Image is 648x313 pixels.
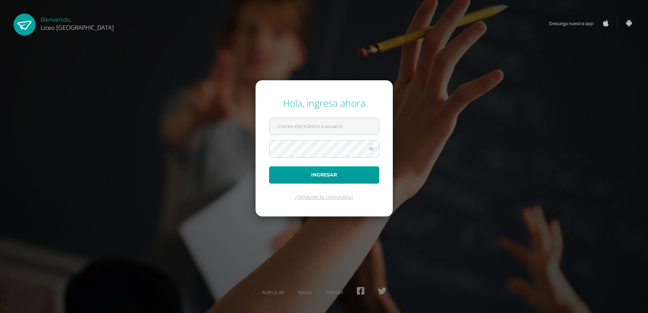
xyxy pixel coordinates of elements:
[262,289,284,295] a: Acerca de
[269,118,379,134] input: Correo electrónico o usuario
[41,14,114,32] div: Bienvenido,
[269,166,379,184] button: Ingresar
[298,289,312,295] a: Ayuda
[549,17,601,30] span: Descarga nuestra app:
[326,289,343,295] a: Presskit
[269,97,379,109] div: Hola, ingresa ahora
[295,194,353,200] a: ¿Olvidaste tu contraseña?
[41,23,114,32] span: Liceo [GEOGRAPHIC_DATA]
